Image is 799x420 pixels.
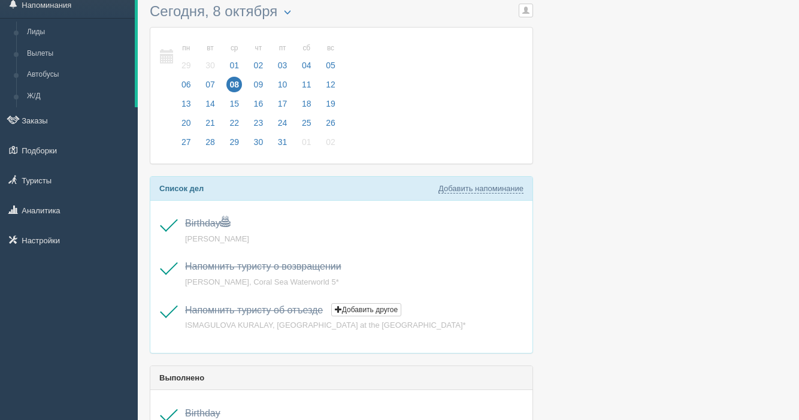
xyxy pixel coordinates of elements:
a: 25 [295,116,318,135]
span: 03 [275,58,290,73]
span: 04 [299,58,314,73]
a: 07 [199,78,222,97]
a: 13 [175,97,198,116]
span: 13 [178,96,194,111]
a: 02 [319,135,339,155]
span: 14 [202,96,218,111]
a: Автобусы [22,64,135,86]
span: 12 [323,77,338,92]
span: 26 [323,115,338,131]
small: пн [178,43,194,53]
a: 26 [319,116,339,135]
a: 06 [175,78,198,97]
a: 01 [295,135,318,155]
span: 30 [251,134,267,150]
a: 29 [223,135,246,155]
span: 17 [275,96,290,111]
span: 02 [323,134,338,150]
span: 28 [202,134,218,150]
span: 21 [202,115,218,131]
a: Ж/Д [22,86,135,107]
a: Birthday [185,218,230,228]
span: 11 [299,77,314,92]
a: [PERSON_NAME] [185,234,249,243]
small: сб [299,43,314,53]
a: 30 [247,135,270,155]
span: 30 [202,58,218,73]
span: 06 [178,77,194,92]
a: 15 [223,97,246,116]
a: 14 [199,97,222,116]
a: Напомнить туристу о возвращении [185,261,341,271]
a: сб 04 [295,37,318,78]
a: Вылеты [22,43,135,65]
a: 23 [247,116,270,135]
span: 05 [323,58,338,73]
small: чт [251,43,267,53]
a: 12 [319,78,339,97]
span: 15 [226,96,242,111]
a: Birthday [185,408,220,418]
b: Выполнено [159,373,204,382]
span: 19 [323,96,338,111]
span: 08 [226,77,242,92]
span: 07 [202,77,218,92]
a: ср 01 [223,37,246,78]
span: 24 [275,115,290,131]
a: Напомнить туристу об отъезде [185,305,323,315]
a: Лиды [22,22,135,43]
a: чт 02 [247,37,270,78]
span: 10 [275,77,290,92]
span: 09 [251,77,267,92]
span: 22 [226,115,242,131]
a: [PERSON_NAME], Coral Sea Waterworld 5* [185,277,339,286]
small: вс [323,43,338,53]
span: 25 [299,115,314,131]
a: 18 [295,97,318,116]
span: 29 [178,58,194,73]
span: 16 [251,96,267,111]
a: Добавить напоминание [438,184,523,194]
span: 01 [299,134,314,150]
a: 08 [223,78,246,97]
small: пт [275,43,290,53]
a: 31 [271,135,294,155]
a: 10 [271,78,294,97]
a: 17 [271,97,294,116]
a: 28 [199,135,222,155]
small: вт [202,43,218,53]
span: 20 [178,115,194,131]
a: 16 [247,97,270,116]
a: пн 29 [175,37,198,78]
span: 18 [299,96,314,111]
b: Список дел [159,184,204,193]
a: 21 [199,116,222,135]
a: вт 30 [199,37,222,78]
a: 19 [319,97,339,116]
a: 27 [175,135,198,155]
span: 02 [251,58,267,73]
a: 11 [295,78,318,97]
small: ср [226,43,242,53]
span: 31 [275,134,290,150]
span: 23 [251,115,267,131]
a: вс 05 [319,37,339,78]
span: 01 [226,58,242,73]
a: 24 [271,116,294,135]
h3: Сегодня, 8 октября [150,4,533,21]
a: 09 [247,78,270,97]
a: ISMAGULOVA KURALAY, [GEOGRAPHIC_DATA] at the [GEOGRAPHIC_DATA]* [185,321,466,330]
a: 20 [175,116,198,135]
button: Добавить другое [331,303,401,316]
span: 27 [178,134,194,150]
span: 29 [226,134,242,150]
a: 22 [223,116,246,135]
a: пт 03 [271,37,294,78]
